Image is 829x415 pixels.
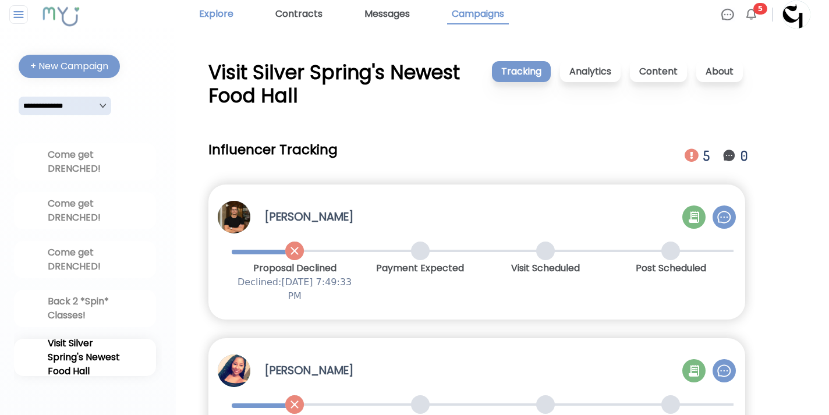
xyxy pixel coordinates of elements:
[753,3,767,15] span: 5
[48,197,122,225] div: Come get DRENCHED!
[696,61,743,82] p: About
[608,261,734,275] p: Post Scheduled
[721,8,735,22] img: Chat
[48,336,122,378] div: Visit Silver Spring's Newest Food Hall
[48,295,122,322] div: Back 2 *Spin* Classes!
[560,61,621,82] p: Analytics
[360,5,414,24] a: Messages
[483,261,608,275] p: Visit Scheduled
[271,5,327,24] a: Contracts
[48,148,122,176] div: Come get DRENCHED!
[744,8,758,22] img: Bell
[208,61,490,108] div: Visit Silver Spring's Newest Food Hall
[630,61,687,82] p: Content
[722,148,736,162] img: Notification
[232,275,357,303] p: Declined: [DATE] 7:49:33 PM
[48,246,122,274] div: Come get DRENCHED!
[782,1,810,29] img: Profile
[357,261,483,275] p: Payment Expected
[492,61,551,82] p: Tracking
[717,364,731,378] img: Chat
[264,209,353,225] h3: [PERSON_NAME]
[447,5,509,24] a: Campaigns
[208,140,338,159] h2: Influencer Tracking
[717,210,731,224] img: Chat
[218,201,250,233] img: Profile
[218,354,250,387] img: Profile
[741,146,750,166] div: 0
[12,8,26,22] img: Close sidebar
[232,261,357,275] p: Proposal Declined
[685,148,699,162] img: Notification
[264,363,353,379] h3: [PERSON_NAME]
[30,59,108,73] div: + New Campaign
[19,55,120,78] button: + New Campaign
[703,146,713,166] div: 5
[194,5,238,24] a: Explore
